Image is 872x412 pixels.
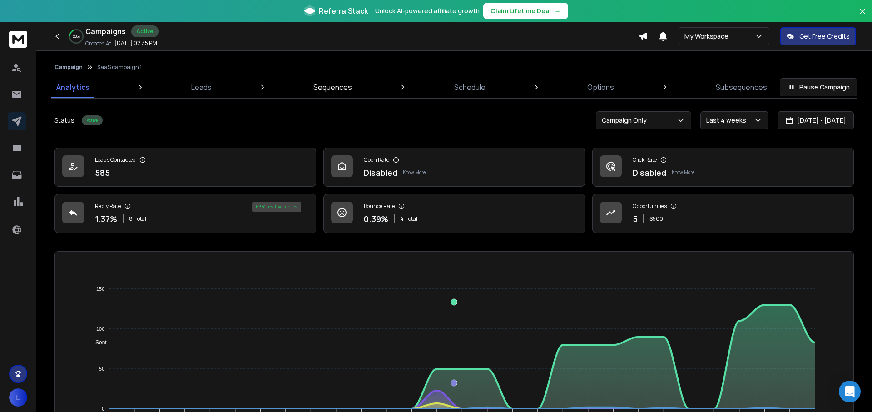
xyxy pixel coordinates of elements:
p: 1.37 % [95,213,117,225]
button: [DATE] - [DATE] [778,111,854,129]
p: Leads [191,82,212,93]
a: Subsequences [710,76,773,98]
p: Sequences [313,82,352,93]
span: ReferralStack [319,5,368,16]
a: Leads Contacted585 [54,148,316,187]
p: Click Rate [633,156,657,164]
p: Schedule [454,82,486,93]
p: Know More [672,169,694,176]
a: Click RateDisabledKnow More [592,148,854,187]
button: Pause Campaign [780,78,857,96]
button: L [9,388,27,407]
a: Opportunities5$500 [592,194,854,233]
p: Get Free Credits [799,32,850,41]
p: Last 4 weeks [706,116,750,125]
p: 5 [633,213,638,225]
p: Campaign Only [602,116,650,125]
button: Get Free Credits [780,27,856,45]
p: Reply Rate [95,203,121,210]
a: Options [582,76,619,98]
p: Know More [403,169,426,176]
p: Bounce Rate [364,203,395,210]
p: My Workspace [684,32,732,41]
span: 4 [400,215,404,223]
tspan: 150 [96,286,104,292]
div: Active [131,25,159,37]
a: Sequences [308,76,357,98]
p: $ 500 [649,215,663,223]
a: Schedule [449,76,491,98]
div: Open Intercom Messenger [839,381,861,402]
p: Opportunities [633,203,667,210]
p: Unlock AI-powered affiliate growth [375,6,480,15]
p: 20 % [73,34,80,39]
p: Disabled [633,166,666,179]
button: Claim Lifetime Deal→ [483,3,568,19]
p: [DATE] 02:35 PM [114,40,157,47]
p: 585 [95,166,110,179]
p: Disabled [364,166,397,179]
p: SaaS campaign 1 [97,64,142,71]
div: Active [82,115,103,125]
button: Close banner [857,5,868,27]
a: Analytics [51,76,95,98]
p: Status: [54,116,76,125]
a: Bounce Rate0.39%4Total [323,194,585,233]
p: Options [587,82,614,93]
div: 63 % positive replies [252,202,301,212]
span: Total [134,215,146,223]
span: Sent [89,339,107,346]
button: Campaign [54,64,83,71]
a: Reply Rate1.37%8Total63% positive replies [54,194,316,233]
p: Analytics [56,82,89,93]
p: Open Rate [364,156,389,164]
a: Leads [186,76,217,98]
h1: Campaigns [85,26,126,37]
span: 8 [129,215,133,223]
span: Total [406,215,417,223]
tspan: 0 [102,406,105,412]
p: Leads Contacted [95,156,136,164]
p: Created At: [85,40,113,47]
span: → [555,6,561,15]
p: Subsequences [716,82,767,93]
a: Open RateDisabledKnow More [323,148,585,187]
tspan: 50 [99,366,104,372]
p: 0.39 % [364,213,388,225]
tspan: 100 [96,326,104,332]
